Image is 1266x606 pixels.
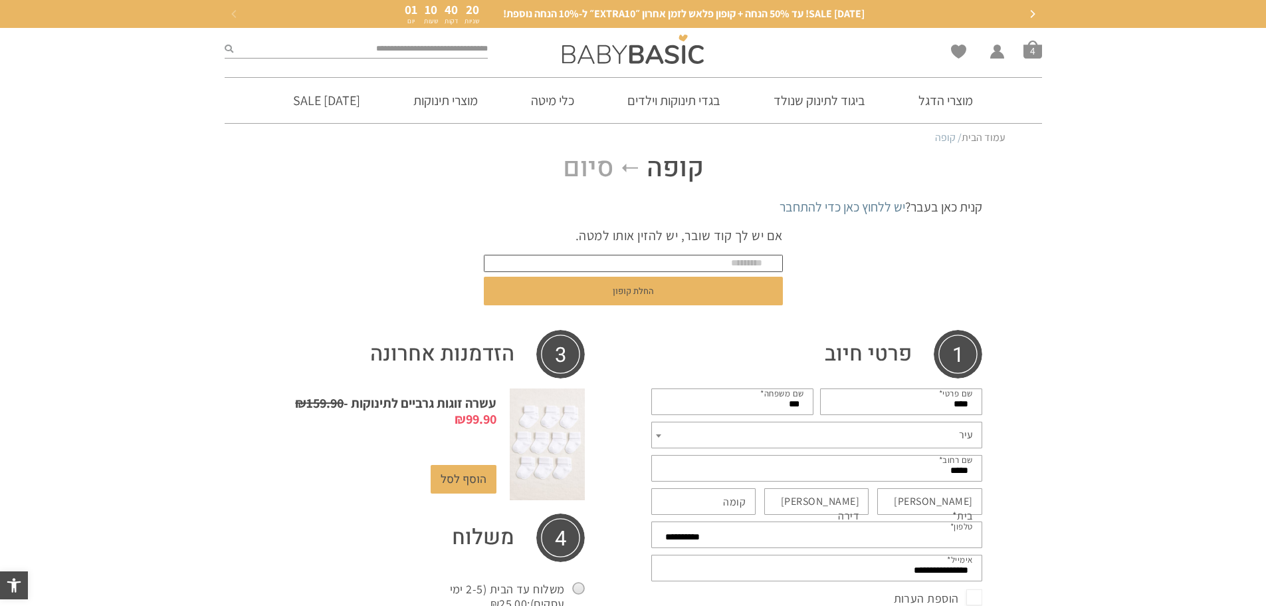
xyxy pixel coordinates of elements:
span: 20 [466,1,479,17]
a: הוסף לסל [431,465,496,494]
th: משלוח [384,514,585,562]
a: מוצרי תינוקות [393,78,498,123]
div: קנית כאן בעבר? [284,198,982,216]
span: ₪ [295,394,306,412]
a: עשרה זוגות גרביים לתינוקות - [295,394,496,428]
abbr: נדרש [947,554,951,565]
abbr: נדרש [950,521,954,532]
abbr: נדרש [760,388,764,399]
a: כלי מיטה [511,78,594,123]
label: שם רחוב [939,454,973,466]
abbr: נדרש [952,509,958,523]
label: אימייל [947,554,973,566]
bdi: 99.90 [455,410,496,428]
nav: Breadcrumb [261,130,1005,145]
span: 01 [405,1,417,17]
a: Wishlist [951,45,966,59]
abbr: נדרש [939,388,943,399]
span: קופה [647,152,704,184]
span: Wishlist [951,45,966,63]
a: סל קניות4 [1023,40,1042,59]
p: יום [405,18,417,25]
h3: הזדמנות אחרונה [284,330,585,379]
label: שם משפחה [760,388,804,400]
span: ₪ [455,410,466,428]
h3: פרטי חיוב‫ [651,330,982,379]
span: 40 [445,1,458,17]
a: [DATE] SALE [273,78,380,123]
span: [DATE] SALE! עד 50% הנחה + קופון פלאש לזמן אחרון ״EXTRA10״ ל-10% הנחה נוספת! [503,7,865,21]
a: [DATE] SALE! עד 50% הנחה + קופון פלאש לזמן אחרון ״EXTRA10״ ל-10% הנחה נוספת!01יום10שעות40דקות20שניות [238,3,1029,25]
a: ביגוד לתינוק שנולד [754,78,885,123]
label: שם פרטי [939,388,973,400]
abbr: נדרש [939,454,943,466]
label: [PERSON_NAME] דירה [760,494,860,524]
span: סל קניות [1023,40,1042,59]
label: [PERSON_NAME] בית [873,494,973,524]
a: יש ללחוץ כאן כדי להתחבר [780,198,905,216]
span: סיום [563,152,614,184]
bdi: 159.90 [295,394,344,412]
span: עיר [959,426,973,444]
a: עמוד הבית [962,130,1005,144]
p: דקות [445,18,458,25]
label: טלפון [950,521,973,533]
a: בגדי תינוקות וילדים [607,78,740,123]
p: שעות [424,18,438,25]
button: Next [1022,4,1042,24]
p: אם יש לך קוד שובר, יש להזין אותו למטה. [484,226,783,245]
img: Baby Basic בגדי תינוקות וילדים אונליין [562,35,704,64]
label: קומה [723,495,746,510]
button: החלת קופון [484,277,783,305]
p: שניות [465,18,480,25]
span: 10 [425,1,437,17]
a: מוצרי הדגל [898,78,993,123]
